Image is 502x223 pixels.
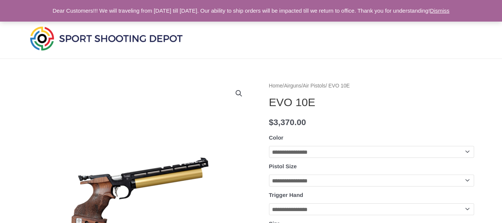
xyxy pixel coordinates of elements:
[269,81,474,91] nav: Breadcrumb
[430,7,450,14] a: Dismiss
[269,83,283,89] a: Home
[269,118,306,127] bdi: 3,370.00
[269,134,284,141] label: Color
[269,192,304,198] label: Trigger Hand
[28,25,184,52] img: Sport Shooting Depot
[269,163,297,169] label: Pistol Size
[284,83,301,89] a: Airguns
[269,118,274,127] span: $
[303,83,326,89] a: Air Pistols
[232,87,246,100] a: View full-screen image gallery
[269,96,474,109] h1: EVO 10E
